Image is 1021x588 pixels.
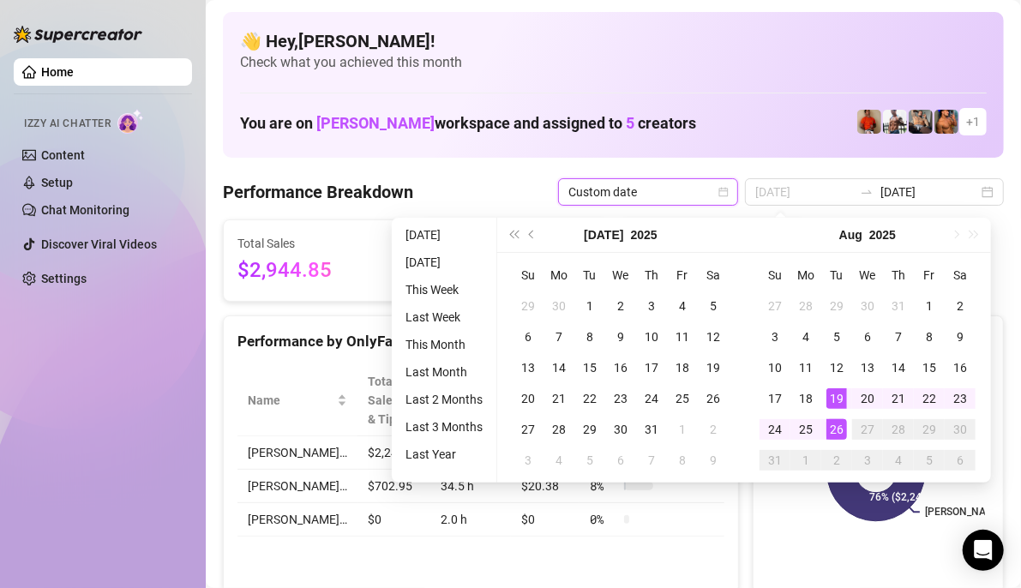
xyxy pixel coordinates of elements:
div: 19 [703,357,724,378]
td: 2025-08-16 [945,352,976,383]
td: 2025-08-19 [821,383,852,414]
td: 2025-07-17 [636,352,667,383]
td: 2025-09-01 [790,445,821,476]
div: 9 [950,327,970,347]
img: logo-BBDzfeDw.svg [14,26,142,43]
td: 2025-07-29 [821,291,852,321]
td: 2025-07-11 [667,321,698,352]
div: 1 [919,296,940,316]
td: 2025-07-10 [636,321,667,352]
div: 3 [765,327,785,347]
span: 0 % [590,510,617,529]
td: 2025-08-01 [914,291,945,321]
td: 2025-08-02 [945,291,976,321]
button: Choose a year [869,218,896,252]
th: Mo [790,260,821,291]
td: 2025-08-28 [883,414,914,445]
th: Th [636,260,667,291]
td: 2025-07-04 [667,291,698,321]
div: 20 [857,388,878,409]
div: 25 [672,388,693,409]
div: 7 [888,327,909,347]
td: 2025-08-02 [698,414,729,445]
td: 2025-08-13 [852,352,883,383]
a: Setup [41,176,73,189]
td: 2025-07-31 [636,414,667,445]
div: 28 [796,296,816,316]
span: Total Sales & Tips [368,372,407,429]
td: 2025-09-04 [883,445,914,476]
div: 7 [549,327,569,347]
td: 2025-08-27 [852,414,883,445]
th: Tu [574,260,605,291]
div: 6 [518,327,538,347]
div: 12 [703,327,724,347]
td: 2025-07-20 [513,383,544,414]
td: 2025-08-31 [760,445,790,476]
div: 20 [518,388,538,409]
span: Check what you achieved this month [240,53,987,72]
a: Settings [41,272,87,285]
div: 22 [580,388,600,409]
td: 2025-07-19 [698,352,729,383]
button: Last year (Control + left) [504,218,523,252]
td: 2025-07-28 [544,414,574,445]
div: 5 [919,450,940,471]
div: 12 [826,357,847,378]
div: 30 [549,296,569,316]
div: 27 [765,296,785,316]
td: [PERSON_NAME]… [237,436,357,470]
span: Custom date [568,179,728,205]
li: Last 2 Months [399,389,489,410]
div: 3 [518,450,538,471]
div: 1 [580,296,600,316]
div: 5 [580,450,600,471]
div: 2 [826,450,847,471]
div: 16 [950,357,970,378]
div: 23 [610,388,631,409]
div: 28 [888,419,909,440]
span: 8 % [590,477,617,495]
td: 2025-07-14 [544,352,574,383]
li: Last Month [399,362,489,382]
td: 2025-07-30 [605,414,636,445]
td: 2025-07-31 [883,291,914,321]
th: Th [883,260,914,291]
div: 27 [857,419,878,440]
span: Name [248,391,333,410]
li: This Week [399,279,489,300]
th: Total Sales & Tips [357,365,431,436]
td: 2025-08-11 [790,352,821,383]
div: 8 [672,450,693,471]
td: 2025-08-06 [605,445,636,476]
div: 30 [950,419,970,440]
div: 24 [641,388,662,409]
button: Previous month (PageUp) [523,218,542,252]
div: Performance by OnlyFans Creator [237,330,724,353]
span: [PERSON_NAME] [316,114,435,132]
td: 2025-07-23 [605,383,636,414]
td: $0 [511,503,580,537]
img: George [909,110,933,134]
th: We [852,260,883,291]
div: 29 [826,296,847,316]
th: Sa [698,260,729,291]
td: 2025-09-03 [852,445,883,476]
td: 2025-07-22 [574,383,605,414]
div: 18 [796,388,816,409]
th: Fr [667,260,698,291]
img: AI Chatter [117,109,144,134]
td: 2025-08-25 [790,414,821,445]
div: 15 [919,357,940,378]
td: 2025-07-08 [574,321,605,352]
td: 2025-07-21 [544,383,574,414]
div: 17 [765,388,785,409]
span: 5 [626,114,634,132]
td: [PERSON_NAME]… [237,470,357,503]
td: 2025-06-30 [544,291,574,321]
button: Choose a year [631,218,658,252]
td: 2025-08-06 [852,321,883,352]
td: 2025-07-01 [574,291,605,321]
div: 23 [950,388,970,409]
div: 1 [672,419,693,440]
